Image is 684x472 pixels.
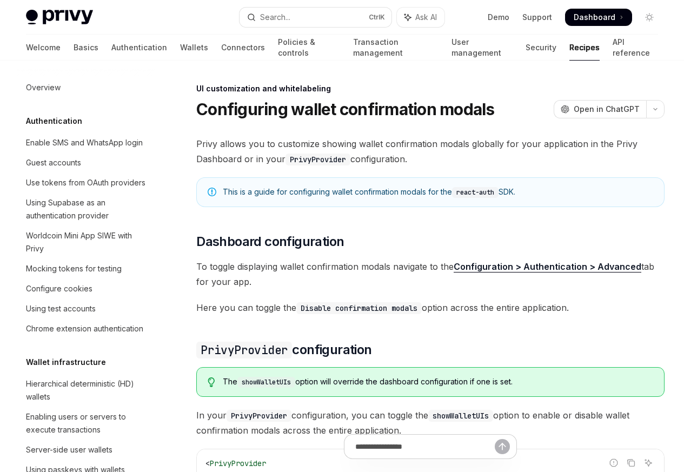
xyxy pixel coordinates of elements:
[278,35,340,61] a: Policies & controls
[26,35,61,61] a: Welcome
[26,81,61,94] div: Overview
[237,377,295,388] code: showWalletUIs
[452,187,499,198] code: react-auth
[17,193,156,225] a: Using Supabase as an authentication provider
[208,377,215,387] svg: Tip
[428,410,493,422] code: showWalletUIs
[223,376,653,388] div: The option will override the dashboard configuration if one is set.
[196,99,495,119] h1: Configuring wallet confirmation modals
[26,302,96,315] div: Using test accounts
[296,302,422,314] code: Disable confirmation modals
[26,282,92,295] div: Configure cookies
[641,9,658,26] button: Toggle dark mode
[196,408,665,438] span: In your configuration, you can toggle the option to enable or disable wallet confirmation modals ...
[554,100,646,118] button: Open in ChatGPT
[111,35,167,61] a: Authentication
[17,133,156,152] a: Enable SMS and WhatsApp login
[227,410,291,422] code: PrivyProvider
[17,440,156,460] a: Server-side user wallets
[17,279,156,298] a: Configure cookies
[26,176,145,189] div: Use tokens from OAuth providers
[17,173,156,192] a: Use tokens from OAuth providers
[26,115,82,128] h5: Authentication
[196,233,344,250] span: Dashboard configuration
[26,262,122,275] div: Mocking tokens for testing
[451,35,513,61] a: User management
[26,443,112,456] div: Server-side user wallets
[26,410,149,436] div: Enabling users or servers to execute transactions
[180,35,208,61] a: Wallets
[17,374,156,407] a: Hierarchical deterministic (HD) wallets
[196,136,665,167] span: Privy allows you to customize showing wallet confirmation modals globally for your application in...
[353,35,439,61] a: Transaction management
[17,226,156,258] a: Worldcoin Mini App SIWE with Privy
[17,319,156,338] a: Chrome extension authentication
[26,156,81,169] div: Guest accounts
[17,78,156,97] a: Overview
[355,435,495,458] input: Ask a question...
[17,259,156,278] a: Mocking tokens for testing
[565,9,632,26] a: Dashboard
[196,341,371,358] span: configuration
[26,229,149,255] div: Worldcoin Mini App SIWE with Privy
[221,35,265,61] a: Connectors
[26,377,149,403] div: Hierarchical deterministic (HD) wallets
[613,35,658,61] a: API reference
[196,259,665,289] span: To toggle displaying wallet confirmation modals navigate to the tab for your app.
[223,187,653,198] div: This is a guide for configuring wallet confirmation modals for the SDK.
[569,35,600,61] a: Recipes
[260,11,290,24] div: Search...
[285,154,350,165] code: PrivyProvider
[397,8,444,27] button: Toggle assistant panel
[454,261,641,272] a: Configuration > Authentication > Advanced
[26,136,143,149] div: Enable SMS and WhatsApp login
[526,35,556,61] a: Security
[369,13,385,22] span: Ctrl K
[574,104,640,115] span: Open in ChatGPT
[26,10,93,25] img: light logo
[196,83,665,94] div: UI customization and whitelabeling
[522,12,552,23] a: Support
[240,8,391,27] button: Open search
[26,356,106,369] h5: Wallet infrastructure
[17,407,156,440] a: Enabling users or servers to execute transactions
[495,439,510,454] button: Send message
[26,322,143,335] div: Chrome extension authentication
[74,35,98,61] a: Basics
[415,12,437,23] span: Ask AI
[17,299,156,318] a: Using test accounts
[196,300,665,315] span: Here you can toggle the option across the entire application.
[574,12,615,23] span: Dashboard
[488,12,509,23] a: Demo
[208,188,216,196] svg: Note
[17,153,156,172] a: Guest accounts
[26,196,149,222] div: Using Supabase as an authentication provider
[196,342,292,358] code: PrivyProvider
